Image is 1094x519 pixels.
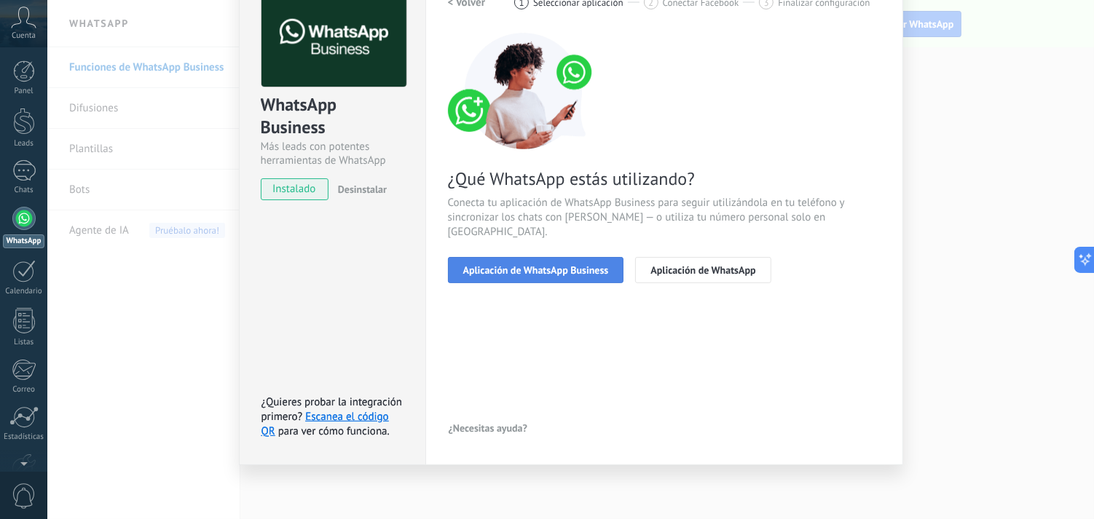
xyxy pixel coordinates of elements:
span: instalado [261,178,328,200]
span: Conecta tu aplicación de WhatsApp Business para seguir utilizándola en tu teléfono y sincronizar ... [448,196,881,239]
button: Desinstalar [332,178,387,200]
span: ¿Necesitas ayuda? [449,423,528,433]
div: WhatsApp Business [261,93,404,140]
div: Correo [3,385,45,395]
button: ¿Necesitas ayuda? [448,417,529,439]
span: Desinstalar [338,183,387,196]
div: Leads [3,139,45,148]
span: Aplicación de WhatsApp [650,265,755,275]
span: ¿Quieres probar la integración primero? [261,395,403,424]
div: Chats [3,186,45,195]
div: Calendario [3,287,45,296]
div: Más leads con potentes herramientas de WhatsApp [261,140,404,167]
span: para ver cómo funciona. [278,424,390,438]
img: connect number [448,33,601,149]
div: Listas [3,338,45,347]
div: Estadísticas [3,432,45,442]
div: WhatsApp [3,234,44,248]
span: Cuenta [12,31,36,41]
span: ¿Qué WhatsApp estás utilizando? [448,167,881,190]
div: Panel [3,87,45,96]
a: Escanea el código QR [261,410,389,438]
button: Aplicación de WhatsApp [635,257,771,283]
span: Aplicación de WhatsApp Business [463,265,609,275]
button: Aplicación de WhatsApp Business [448,257,624,283]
